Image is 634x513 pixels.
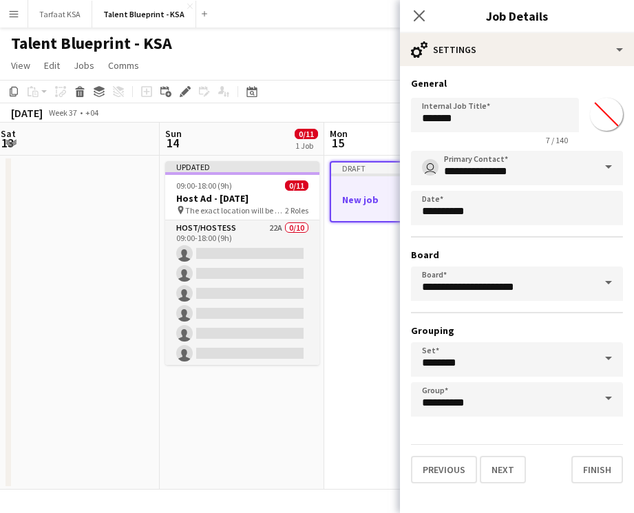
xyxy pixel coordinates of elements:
h1: Talent Blueprint - KSA [11,33,172,54]
span: 15 [328,135,348,151]
h3: Grouping [411,324,623,337]
span: View [11,59,30,72]
a: Comms [103,56,145,74]
h3: Job Details [400,7,634,25]
button: Talent Blueprint - KSA [92,1,196,28]
button: Finish [571,456,623,483]
span: Week 37 [45,107,80,118]
div: Draft [331,163,483,174]
span: Sat [1,127,16,140]
span: 0/11 [295,129,318,139]
span: Jobs [74,59,94,72]
span: The exact location will be shared later [185,205,285,216]
a: Edit [39,56,65,74]
span: 0/11 [285,180,308,191]
div: Updated [165,161,319,172]
a: View [6,56,36,74]
div: 1 Job [295,140,317,151]
app-job-card: DraftNew job [330,161,484,222]
span: 7 / 140 [535,135,579,145]
app-job-card: Updated09:00-18:00 (9h)0/11Host Ad - [DATE] The exact location will be shared later2 RolesHost/Ho... [165,161,319,365]
div: [DATE] [11,106,43,120]
span: 2 Roles [285,205,308,216]
div: +04 [85,107,98,118]
span: Edit [44,59,60,72]
h3: General [411,77,623,90]
div: Settings [400,33,634,66]
span: Sun [165,127,182,140]
span: Mon [330,127,348,140]
app-card-role: Host/Hostess22A0/1009:00-18:00 (9h) [165,220,319,447]
button: Next [480,456,526,483]
button: Previous [411,456,477,483]
h3: New job [331,193,483,206]
h3: Host Ad - [DATE] [165,192,319,205]
span: 14 [163,135,182,151]
button: Tarfaat KSA [28,1,92,28]
span: Comms [108,59,139,72]
a: Jobs [68,56,100,74]
h3: Board [411,249,623,261]
span: 09:00-18:00 (9h) [176,180,232,191]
